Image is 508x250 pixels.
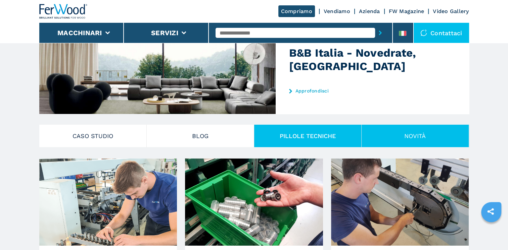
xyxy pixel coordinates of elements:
[57,29,102,37] button: Macchinari
[151,29,178,37] button: Servizi
[420,29,427,36] img: Contattaci
[278,5,315,17] a: Compriamo
[39,159,177,246] img: Teste a forare: Consigli utili per la manutenzione
[147,125,254,147] button: Blog
[331,159,469,246] img: Cingoli: Consigli per la Manutenzione Ordinaria
[289,88,421,93] a: Approfondisci
[39,125,147,147] button: CASO STUDIO
[375,25,385,41] button: submit-button
[359,8,380,14] a: Azienda
[39,17,304,114] img: B&B Italia - Novedrate, Italia
[479,220,503,245] iframe: Chat
[482,203,499,220] a: sharethis
[362,125,469,147] button: Novità
[324,8,350,14] a: Vendiamo
[39,4,88,19] img: Ferwood
[185,159,323,246] img: Anticipare gli acquisti comprando i ricambi cosiddetti critici
[414,23,469,43] div: Contattaci
[433,8,469,14] a: Video Gallery
[389,8,424,14] a: FW Magazine
[254,125,362,147] button: PILLOLE TECNICHE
